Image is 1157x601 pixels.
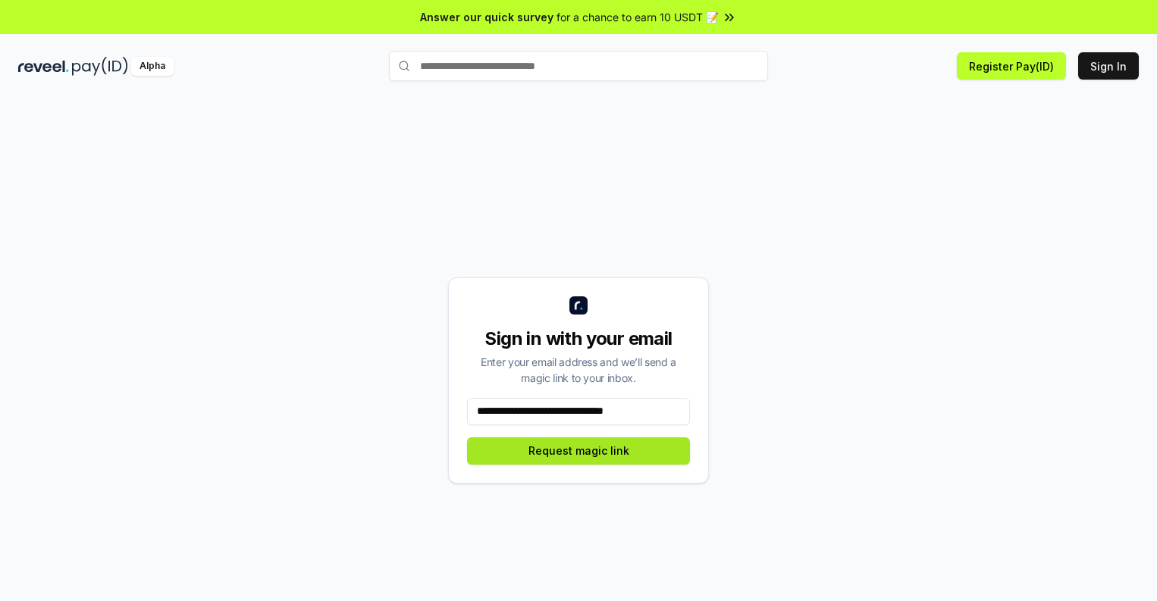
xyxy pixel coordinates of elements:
button: Sign In [1078,52,1139,80]
span: Answer our quick survey [420,9,553,25]
img: logo_small [569,296,588,315]
button: Register Pay(ID) [957,52,1066,80]
div: Enter your email address and we’ll send a magic link to your inbox. [467,354,690,386]
span: for a chance to earn 10 USDT 📝 [557,9,719,25]
button: Request magic link [467,437,690,465]
div: Alpha [131,57,174,76]
img: pay_id [72,57,128,76]
img: reveel_dark [18,57,69,76]
div: Sign in with your email [467,327,690,351]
